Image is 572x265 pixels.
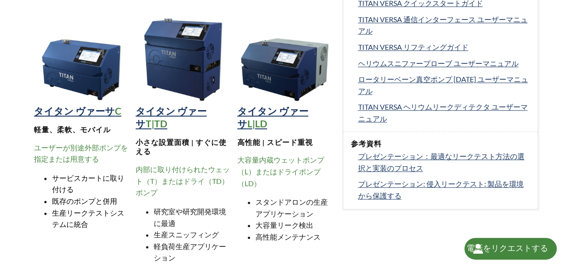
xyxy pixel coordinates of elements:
font: 大容量リーク検出 [255,221,313,229]
a: プレゼンテーション: 侵入リークテスト: 製品を環境から保護する [358,178,530,201]
font: 電話をリクエストする [466,242,548,254]
font: TITAN VERSA 通信インターフェース ユーザーマニュアル [358,15,527,35]
font: L|LD [247,118,267,130]
a: TITAN VERSA リフティングガイド [358,41,530,53]
font: タイタン ヴァーサ [237,105,308,130]
font: タイタン ヴァーサ [136,105,207,130]
font: 高性能メンテナンス [255,232,321,241]
font: 大容量内蔵ウェットポンプ（L）またはドライポンプ（LD） [237,155,324,187]
font: プレゼンテーション: 侵入リークテスト: 製品を環境から保護する [358,179,523,200]
font: サービスカートに取り付ける [52,173,124,194]
a: タイタン ヴァーサT|TD [136,105,207,130]
font: 生産リークテストシステムに統合 [52,208,124,229]
font: タイタン ヴァーサ [34,105,115,117]
font: 生産スニッフィング [154,230,219,239]
a: タイタン ヴァーサL|LD [237,105,308,130]
img: TITAN VERSA タワー型ヘリウムリーク検出装置 [136,8,231,103]
a: タイタン ヴァーサC [34,105,121,117]
font: 軽負荷生産アプリケーション [154,242,226,262]
font: プレゼンテーション：最適なリークテスト方法の選択と実装のプロセス [358,152,524,172]
font: 研究室や研究開発環境に最適 [154,207,226,227]
font: C [115,105,121,117]
font: 軽量、柔軟、モバイル [34,125,111,134]
font: ロータリーベーン真空ポンプ [DATE] ユーザーマニュアル [358,75,528,95]
a: プレゼンテーション：最適なリークテスト方法の選択と実装のプロセス [358,150,530,173]
font: 内部に取り付けられたウェット（T）またはドライ（TD）ポンプ [136,165,230,197]
font: ヘリウムスニファープローブ ユーザーマニュアル [358,59,518,67]
font: T|TD [146,118,167,130]
div: 電話をリクエストする [464,238,557,260]
img: TITAN VERSA コンパクトヘリウムリーク検出装置 [34,8,129,103]
font: 高性能 | スピード重視 [237,138,313,146]
a: TITAN VERSA 通信インターフェース ユーザーマニュアル [358,14,530,37]
img: TITAN VERSA 水平型ヘリウムリーク検出装置 [237,8,332,103]
a: ヘリウムスニファープローブ ユーザーマニュアル [358,58,530,69]
font: TITAN VERSA リフティングガイド [358,43,468,51]
font: 参考資料 [350,139,381,148]
a: TITAN VERSA ヘリウムリークディテクタ ユーザーマニュアル [358,101,530,124]
font: 小さな設置面積 | すぐに使える [136,138,227,156]
font: スタンドアロンの生産アプリケーション [255,198,328,218]
a: ロータリーベーン真空ポンプ [DATE] ユーザーマニュアル [358,73,530,96]
font: TITAN VERSA ヘリウムリークディテクタ ユーザーマニュアル [358,102,527,123]
font: 既存のポンプと併用 [52,197,117,205]
font: ユーザーが別途外部ポンプを指定または用意する [34,143,128,164]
